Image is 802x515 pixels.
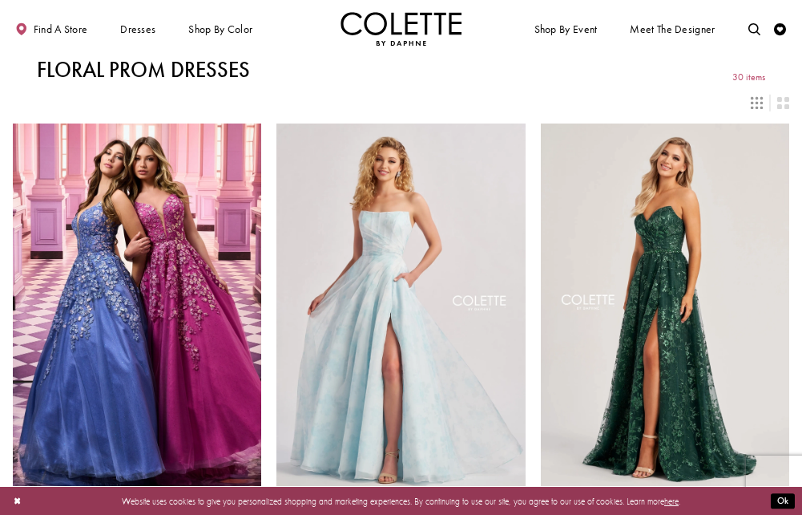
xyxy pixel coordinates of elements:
a: here [664,495,679,506]
a: Visit Colette by Daphne Style No. CL8260 Page [541,124,790,486]
a: Visit Colette by Daphne Style No. CL8635 Page [276,124,526,486]
a: Meet the designer [627,12,719,46]
span: Shop By Event [534,23,598,35]
span: Find a store [34,23,88,35]
a: Find a store [13,12,91,46]
span: Shop by color [186,12,256,46]
span: 30 items [732,72,765,83]
span: Switch layout to 3 columns [751,97,763,109]
h1: Floral Prom Dresses [37,58,250,82]
span: Shop By Event [531,12,600,46]
button: Close Dialog [7,490,27,512]
div: Layout Controls [5,89,796,116]
span: Dresses [120,23,155,35]
button: Submit Dialog [771,493,795,509]
span: Meet the designer [630,23,715,35]
a: Check Wishlist [772,12,790,46]
span: Dresses [117,12,159,46]
p: Website uses cookies to give you personalized shopping and marketing experiences. By continuing t... [87,493,715,509]
a: Visit Home Page [341,12,462,46]
a: Toggle search [745,12,764,46]
span: Shop by color [188,23,252,35]
a: Visit Colette by Daphne Style No. CL8420 Page [13,124,262,486]
img: Colette by Daphne [341,12,462,46]
span: Switch layout to 2 columns [777,97,789,109]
